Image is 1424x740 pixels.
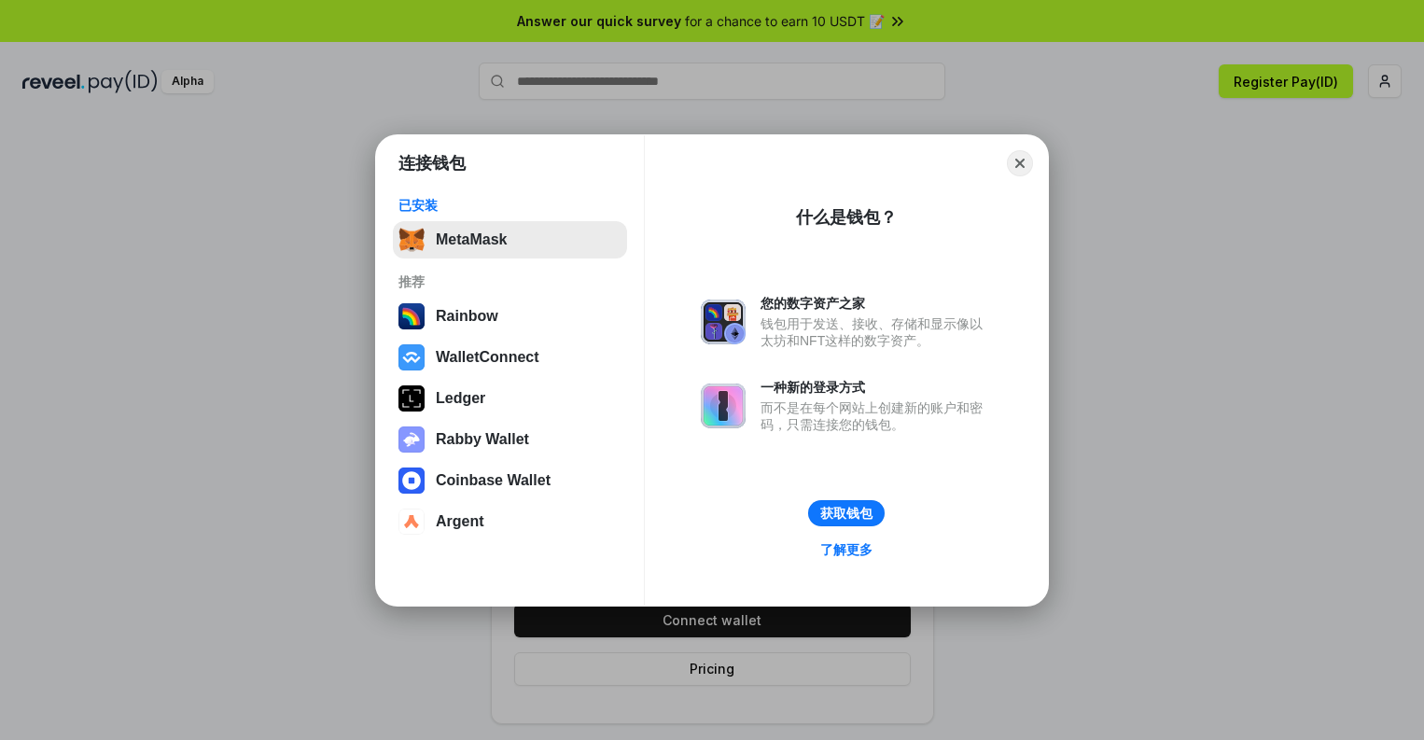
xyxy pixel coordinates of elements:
a: 了解更多 [809,538,884,562]
div: 了解更多 [820,541,873,558]
button: Argent [393,503,627,540]
div: MetaMask [436,231,507,248]
div: Argent [436,513,484,530]
img: svg+xml,%3Csvg%20xmlns%3D%22http%3A%2F%2Fwww.w3.org%2F2000%2Fsvg%22%20fill%3D%22none%22%20viewBox... [701,384,746,428]
div: 什么是钱包？ [796,206,897,229]
div: 已安装 [398,197,621,214]
div: Coinbase Wallet [436,472,551,489]
div: Rainbow [436,308,498,325]
button: WalletConnect [393,339,627,376]
img: svg+xml,%3Csvg%20xmlns%3D%22http%3A%2F%2Fwww.w3.org%2F2000%2Fsvg%22%20fill%3D%22none%22%20viewBox... [701,300,746,344]
div: 钱包用于发送、接收、存储和显示像以太坊和NFT这样的数字资产。 [761,315,992,349]
button: Close [1007,150,1033,176]
div: 获取钱包 [820,505,873,522]
img: svg+xml,%3Csvg%20width%3D%22120%22%20height%3D%22120%22%20viewBox%3D%220%200%20120%20120%22%20fil... [398,303,425,329]
button: Coinbase Wallet [393,462,627,499]
button: Rabby Wallet [393,421,627,458]
button: Rainbow [393,298,627,335]
div: 推荐 [398,273,621,290]
div: 您的数字资产之家 [761,295,992,312]
div: 而不是在每个网站上创建新的账户和密码，只需连接您的钱包。 [761,399,992,433]
button: 获取钱包 [808,500,885,526]
div: WalletConnect [436,349,539,366]
img: svg+xml,%3Csvg%20xmlns%3D%22http%3A%2F%2Fwww.w3.org%2F2000%2Fsvg%22%20width%3D%2228%22%20height%3... [398,385,425,412]
img: svg+xml,%3Csvg%20fill%3D%22none%22%20height%3D%2233%22%20viewBox%3D%220%200%2035%2033%22%20width%... [398,227,425,253]
div: 一种新的登录方式 [761,379,992,396]
img: svg+xml,%3Csvg%20width%3D%2228%22%20height%3D%2228%22%20viewBox%3D%220%200%2028%2028%22%20fill%3D... [398,344,425,370]
h1: 连接钱包 [398,152,466,175]
img: svg+xml,%3Csvg%20width%3D%2228%22%20height%3D%2228%22%20viewBox%3D%220%200%2028%2028%22%20fill%3D... [398,468,425,494]
img: svg+xml,%3Csvg%20xmlns%3D%22http%3A%2F%2Fwww.w3.org%2F2000%2Fsvg%22%20fill%3D%22none%22%20viewBox... [398,426,425,453]
img: svg+xml,%3Csvg%20width%3D%2228%22%20height%3D%2228%22%20viewBox%3D%220%200%2028%2028%22%20fill%3D... [398,509,425,535]
div: Ledger [436,390,485,407]
button: Ledger [393,380,627,417]
button: MetaMask [393,221,627,258]
div: Rabby Wallet [436,431,529,448]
